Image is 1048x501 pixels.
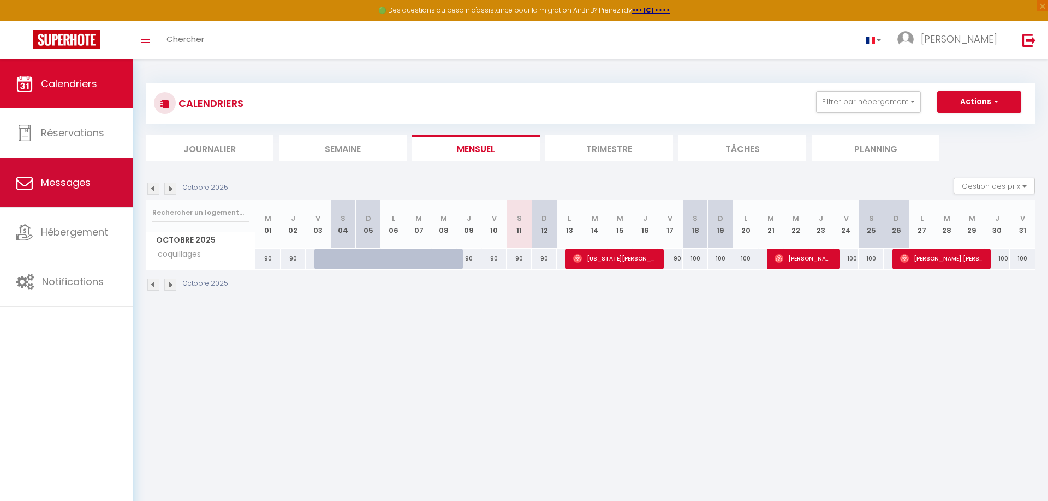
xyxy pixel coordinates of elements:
li: Trimestre [545,135,673,161]
th: 10 [481,200,507,249]
abbr: V [315,213,320,224]
div: 100 [1010,249,1035,269]
th: 28 [934,200,960,249]
div: 100 [985,249,1010,269]
span: [PERSON_NAME] [PERSON_NAME] [900,248,984,269]
abbr: D [541,213,547,224]
abbr: V [492,213,497,224]
span: coquillages [148,249,204,261]
span: Hébergement [41,225,108,239]
th: 22 [783,200,808,249]
abbr: S [693,213,698,224]
abbr: D [894,213,899,224]
abbr: M [592,213,598,224]
th: 03 [306,200,331,249]
abbr: J [643,213,647,224]
abbr: M [969,213,975,224]
th: 13 [557,200,582,249]
img: logout [1022,33,1036,47]
th: 24 [833,200,859,249]
div: 100 [708,249,733,269]
abbr: S [517,213,522,224]
abbr: L [392,213,395,224]
abbr: M [767,213,774,224]
abbr: S [869,213,874,224]
h3: CALENDRIERS [176,91,243,116]
span: Messages [41,176,91,189]
span: Notifications [42,275,104,288]
abbr: D [718,213,723,224]
div: 90 [532,249,557,269]
abbr: J [467,213,471,224]
th: 16 [633,200,658,249]
th: 21 [758,200,783,249]
div: 90 [507,249,532,269]
button: Gestion des prix [954,178,1035,194]
th: 05 [356,200,381,249]
li: Journalier [146,135,273,161]
th: 26 [884,200,909,249]
li: Semaine [279,135,407,161]
th: 07 [406,200,431,249]
span: Octobre 2025 [146,232,255,248]
li: Tâches [678,135,806,161]
abbr: J [291,213,295,224]
th: 30 [985,200,1010,249]
button: Actions [937,91,1021,113]
th: 15 [608,200,633,249]
th: 14 [582,200,608,249]
div: 90 [456,249,481,269]
p: Octobre 2025 [183,183,228,193]
abbr: M [617,213,623,224]
th: 19 [708,200,733,249]
span: Calendriers [41,77,97,90]
abbr: S [341,213,346,224]
span: [US_STATE][PERSON_NAME] [573,248,657,269]
abbr: M [944,213,950,224]
abbr: V [668,213,672,224]
abbr: J [819,213,823,224]
th: 20 [733,200,758,249]
th: 08 [431,200,456,249]
th: 31 [1010,200,1035,249]
abbr: M [265,213,271,224]
div: 100 [733,249,758,269]
img: ... [897,31,914,47]
th: 27 [909,200,934,249]
p: Octobre 2025 [183,279,228,289]
th: 09 [456,200,481,249]
span: [PERSON_NAME] [921,32,997,46]
abbr: D [366,213,371,224]
abbr: J [995,213,999,224]
th: 04 [331,200,356,249]
th: 17 [658,200,683,249]
abbr: V [844,213,849,224]
th: 25 [859,200,884,249]
div: 90 [255,249,281,269]
li: Mensuel [412,135,540,161]
div: 100 [833,249,859,269]
th: 29 [960,200,985,249]
abbr: M [440,213,447,224]
div: 90 [281,249,306,269]
div: 100 [859,249,884,269]
th: 11 [507,200,532,249]
th: 01 [255,200,281,249]
button: Filtrer par hébergement [816,91,921,113]
a: ... [PERSON_NAME] [889,21,1011,59]
div: 100 [683,249,708,269]
input: Rechercher un logement... [152,203,249,222]
abbr: L [920,213,924,224]
div: 90 [658,249,683,269]
abbr: M [793,213,799,224]
th: 12 [532,200,557,249]
abbr: M [415,213,422,224]
div: 90 [481,249,507,269]
img: Super Booking [33,30,100,49]
span: [PERSON_NAME] [775,248,833,269]
abbr: V [1020,213,1025,224]
a: >>> ICI <<<< [632,5,670,15]
li: Planning [812,135,939,161]
a: Chercher [158,21,212,59]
